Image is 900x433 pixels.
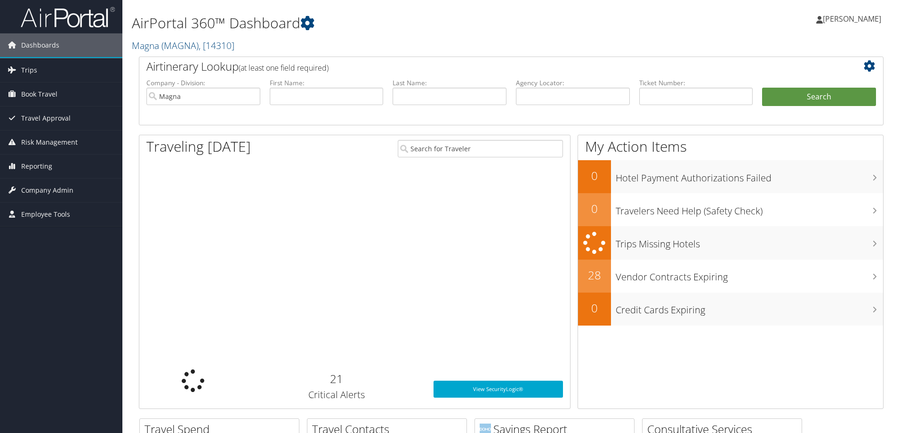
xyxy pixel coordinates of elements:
label: Company - Division: [146,78,260,88]
h2: 28 [578,267,611,283]
h3: Vendor Contracts Expiring [616,266,883,284]
img: airportal-logo.png [21,6,115,28]
label: Last Name: [393,78,506,88]
label: Agency Locator: [516,78,630,88]
a: 0Travelers Need Help (Safety Check) [578,193,883,226]
span: Trips [21,58,37,82]
span: ( MAGNA ) [161,39,199,52]
h3: Trips Missing Hotels [616,233,883,251]
h3: Travelers Need Help (Safety Check) [616,200,883,218]
h3: Critical Alerts [254,388,419,401]
span: Company Admin [21,179,73,202]
a: [PERSON_NAME] [816,5,891,33]
a: 28Vendor Contracts Expiring [578,260,883,293]
span: Reporting [21,155,52,178]
h2: Airtinerary Lookup [146,58,814,74]
h2: 0 [578,201,611,217]
span: Dashboards [21,33,59,57]
input: Search for Traveler [398,140,563,157]
h1: My Action Items [578,137,883,156]
span: Employee Tools [21,203,70,226]
h3: Hotel Payment Authorizations Failed [616,167,883,185]
h2: 21 [254,371,419,387]
span: Book Travel [21,82,57,106]
span: Risk Management [21,131,78,154]
a: Magna [132,39,234,52]
h2: 0 [578,168,611,184]
h1: AirPortal 360™ Dashboard [132,13,638,33]
span: [PERSON_NAME] [823,14,881,24]
span: Travel Approval [21,106,71,130]
a: View SecurityLogic® [434,381,563,398]
a: 0Hotel Payment Authorizations Failed [578,160,883,193]
h3: Credit Cards Expiring [616,299,883,317]
span: , [ 14310 ] [199,39,234,52]
a: 0Credit Cards Expiring [578,293,883,326]
a: Trips Missing Hotels [578,226,883,260]
span: (at least one field required) [239,63,329,73]
h1: Traveling [DATE] [146,137,251,156]
label: First Name: [270,78,384,88]
label: Ticket Number: [639,78,753,88]
button: Search [762,88,876,106]
h2: 0 [578,300,611,316]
